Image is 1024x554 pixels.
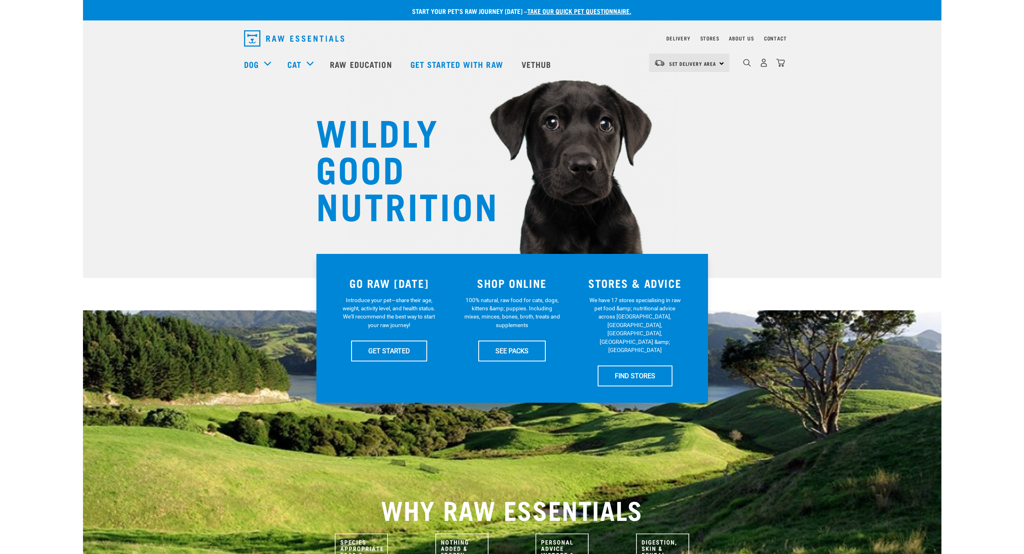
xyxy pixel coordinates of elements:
[244,494,780,524] h2: WHY RAW ESSENTIALS
[333,277,446,289] h3: GO RAW [DATE]
[402,48,513,81] a: Get started with Raw
[729,37,754,40] a: About Us
[322,48,402,81] a: Raw Education
[455,277,569,289] h3: SHOP ONLINE
[666,37,690,40] a: Delivery
[587,296,683,354] p: We have 17 stores specialising in raw pet food &amp; nutritional advice across [GEOGRAPHIC_DATA],...
[598,366,672,386] a: FIND STORES
[513,48,562,81] a: Vethub
[700,37,719,40] a: Stores
[776,58,785,67] img: home-icon@2x.png
[478,341,546,361] a: SEE PACKS
[578,277,692,289] h3: STORES & ADVICE
[89,6,948,16] p: Start your pet’s raw journey [DATE] –
[464,296,560,330] p: 100% natural, raw food for cats, dogs, kittens &amp; puppies. Including mixes, minces, bones, bro...
[316,112,480,223] h1: WILDLY GOOD NUTRITION
[238,27,787,50] nav: dropdown navigation
[244,58,259,70] a: Dog
[527,9,631,13] a: take our quick pet questionnaire.
[760,58,768,67] img: user.png
[654,59,665,67] img: van-moving.png
[669,62,717,65] span: Set Delivery Area
[764,37,787,40] a: Contact
[287,58,301,70] a: Cat
[83,48,941,81] nav: dropdown navigation
[351,341,427,361] a: GET STARTED
[743,59,751,67] img: home-icon-1@2x.png
[341,296,437,330] p: Introduce your pet—share their age, weight, activity level, and health status. We'll recommend th...
[244,30,344,47] img: Raw Essentials Logo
